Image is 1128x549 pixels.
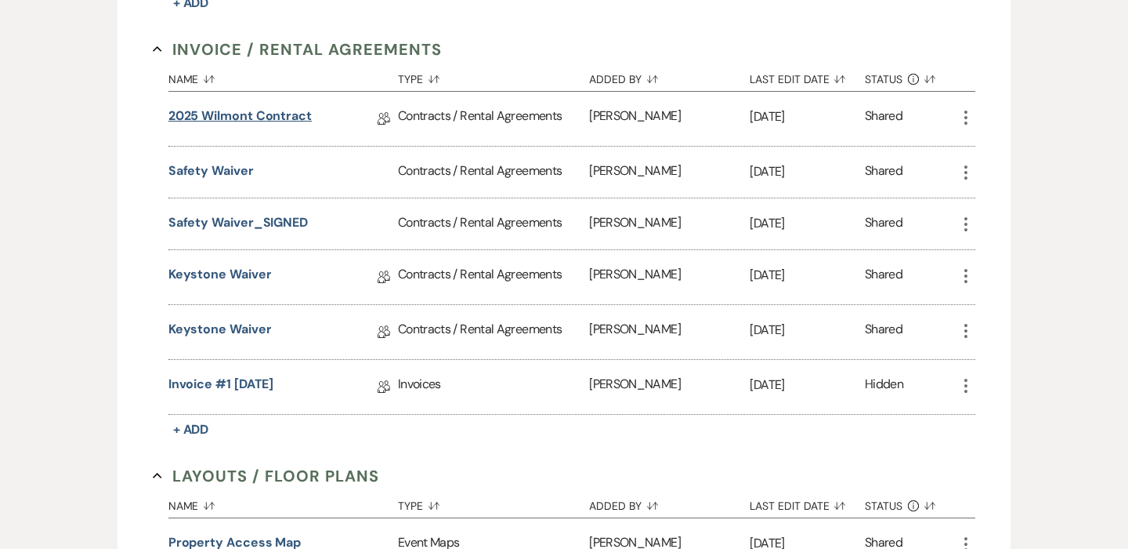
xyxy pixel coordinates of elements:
[865,74,902,85] span: Status
[398,61,589,91] button: Type
[750,107,865,127] p: [DATE]
[865,162,902,183] div: Shared
[750,488,865,518] button: Last Edit Date
[398,198,589,249] div: Contracts / Rental Agreements
[168,213,308,232] button: Safety Waiver_SIGNED
[589,360,750,414] div: [PERSON_NAME]
[168,107,312,131] a: 2025 Wilmont Contract
[168,320,272,344] a: Keystone Waiver
[750,213,865,234] p: [DATE]
[865,500,902,511] span: Status
[589,305,750,359] div: [PERSON_NAME]
[168,375,274,399] a: Invoice #1 [DATE]
[398,92,589,146] div: Contracts / Rental Agreements
[865,265,902,289] div: Shared
[589,250,750,304] div: [PERSON_NAME]
[750,375,865,395] p: [DATE]
[168,162,254,180] button: Safety Waiver
[398,305,589,359] div: Contracts / Rental Agreements
[168,265,272,289] a: Keystone Waiver
[398,360,589,414] div: Invoices
[750,162,865,182] p: [DATE]
[589,92,750,146] div: [PERSON_NAME]
[865,375,903,399] div: Hidden
[173,421,209,438] span: + Add
[398,488,589,518] button: Type
[589,147,750,198] div: [PERSON_NAME]
[750,265,865,285] p: [DATE]
[865,320,902,344] div: Shared
[865,488,956,518] button: Status
[153,38,442,61] button: Invoice / Rental Agreements
[750,61,865,91] button: Last Edit Date
[589,61,750,91] button: Added By
[589,198,750,249] div: [PERSON_NAME]
[750,320,865,340] p: [DATE]
[168,419,214,441] button: + Add
[398,250,589,304] div: Contracts / Rental Agreements
[168,488,398,518] button: Name
[589,488,750,518] button: Added By
[865,61,956,91] button: Status
[865,107,902,131] div: Shared
[153,464,379,488] button: Layouts / Floor Plans
[398,147,589,198] div: Contracts / Rental Agreements
[168,61,398,91] button: Name
[865,213,902,235] div: Shared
